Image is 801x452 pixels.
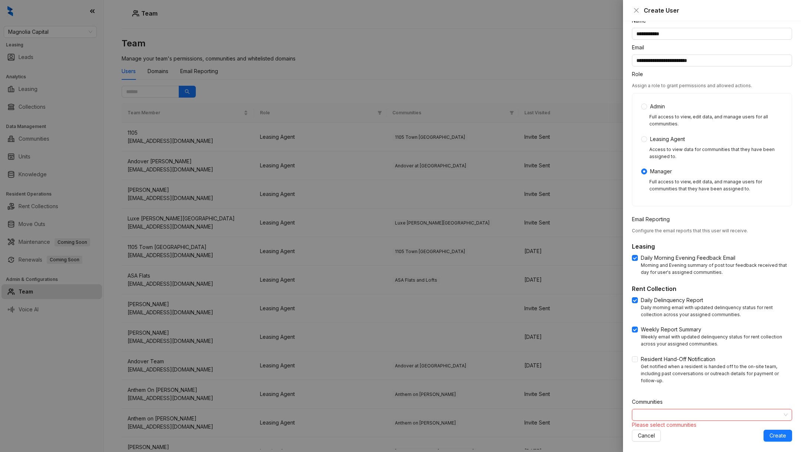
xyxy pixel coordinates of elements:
span: Daily Morning Evening Feedback Email [638,254,738,262]
div: Daily morning email with updated delinquency status for rent collection across your assigned comm... [641,304,792,318]
div: Full access to view, edit data, and manage users for communities that they have been assigned to. [649,178,783,193]
button: Cancel [632,430,661,442]
input: Email [632,55,792,66]
span: Admin [647,102,668,111]
div: Weekly email with updated delinquency status for rent collection across your assigned communities. [641,334,792,348]
span: Resident Hand-Off Notification [638,355,718,363]
label: Role [632,70,648,78]
div: Morning and Evening summary of post tour feedback received that day for user's assigned communities. [641,262,792,276]
button: Create [764,430,792,442]
span: Daily Delinquency Report [638,296,706,304]
div: Get notified when a resident is handed off to the on-site team, including past conversations or o... [641,363,792,384]
button: Close [632,6,641,15]
span: Leasing Agent [647,135,688,143]
h5: Leasing [632,242,792,251]
div: Please select communities [632,421,792,429]
span: Assign a role to grant permissions and allowed actions. [632,83,752,88]
label: Email Reporting [632,215,675,223]
span: close [633,7,639,13]
span: Weekly Report Summary [638,325,704,334]
h5: Rent Collection [632,284,792,293]
label: Email [632,43,649,52]
span: Create [769,432,786,440]
label: Communities [632,398,667,406]
span: Configure the email reports that this user will receive. [632,228,748,233]
span: Manager [647,167,675,176]
div: Access to view data for communities that they have been assigned to. [649,146,783,160]
div: Create User [644,6,792,15]
div: Full access to view, edit data, and manage users for all communities. [649,114,783,128]
input: Communities [636,410,638,419]
span: Cancel [638,432,655,440]
input: Name [632,28,792,40]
